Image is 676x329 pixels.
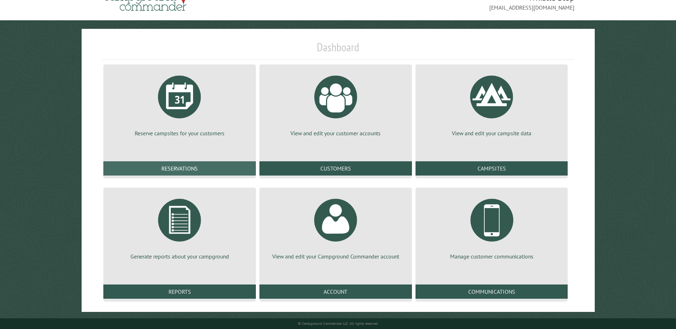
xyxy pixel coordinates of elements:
p: View and edit your customer accounts [268,129,403,137]
a: Generate reports about your campground [112,193,247,260]
a: Reports [103,284,256,299]
a: Customers [259,161,412,176]
a: Reserve campsites for your customers [112,70,247,137]
a: View and edit your customer accounts [268,70,403,137]
a: Communications [416,284,568,299]
p: View and edit your Campground Commander account [268,252,403,260]
small: © Campground Commander LLC. All rights reserved. [298,321,378,326]
p: Manage customer communications [424,252,559,260]
a: View and edit your campsite data [424,70,559,137]
p: Generate reports about your campground [112,252,247,260]
a: Manage customer communications [424,193,559,260]
p: View and edit your campsite data [424,129,559,137]
p: Reserve campsites for your customers [112,129,247,137]
a: Reservations [103,161,256,176]
a: Campsites [416,161,568,176]
a: Account [259,284,412,299]
a: View and edit your Campground Commander account [268,193,403,260]
h1: Dashboard [102,40,574,60]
